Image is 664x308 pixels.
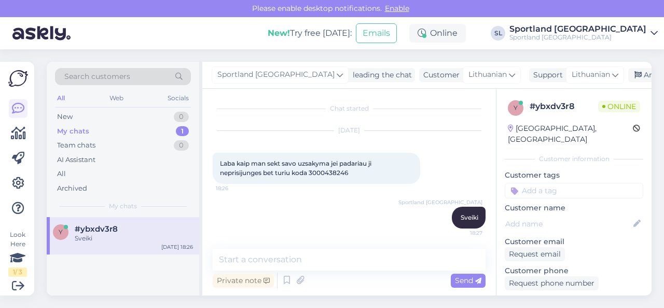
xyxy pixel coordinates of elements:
a: Sportland [GEOGRAPHIC_DATA]Sportland [GEOGRAPHIC_DATA] [509,25,658,42]
div: Web [107,91,126,105]
span: Sportland [GEOGRAPHIC_DATA] [398,198,482,206]
span: Lithuanian [468,69,507,81]
b: New! [268,28,290,38]
span: Sveiki [461,213,478,221]
span: Send [455,276,481,285]
button: Emails [356,23,397,43]
div: AI Assistant [57,155,95,165]
div: [DATE] [213,126,486,135]
div: Archived [57,183,87,194]
div: Support [529,70,563,81]
span: #ybxdv3r8 [75,224,118,234]
div: Customer information [505,154,643,164]
input: Add name [505,218,631,230]
div: SL [491,26,505,41]
p: Customer name [505,203,643,213]
div: All [55,91,67,105]
div: Private note [213,274,274,288]
p: Customer email [505,236,643,247]
input: Add a tag [505,183,643,198]
span: Lithuanian [572,69,610,81]
div: Team chats [57,140,95,151]
span: Search customers [64,71,130,82]
div: Online [409,24,466,43]
span: My chats [109,202,137,211]
div: Request email [505,247,565,261]
div: 0 [174,112,189,122]
p: Visited pages [505,294,643,305]
span: 18:27 [444,229,482,237]
div: 1 [176,126,189,137]
p: Customer tags [505,170,643,181]
div: [GEOGRAPHIC_DATA], [GEOGRAPHIC_DATA] [508,123,633,145]
span: Online [598,101,640,112]
div: All [57,169,66,179]
div: Socials [165,91,191,105]
span: y [59,228,63,236]
img: Askly Logo [8,70,28,87]
div: Sveiki [75,234,193,243]
div: [DATE] 18:26 [161,243,193,251]
span: Laba kaip man sekt savo uzsakyma jei padariau ji neprisijunges bet turiu koda 3000438246 [220,159,373,177]
div: Try free [DATE]: [268,27,352,39]
div: Request phone number [505,276,599,290]
div: 1 / 3 [8,267,27,277]
span: y [514,104,518,112]
div: leading the chat [349,70,412,81]
div: Sportland [GEOGRAPHIC_DATA] [509,25,646,33]
div: 0 [174,140,189,151]
div: Sportland [GEOGRAPHIC_DATA] [509,33,646,42]
div: Customer [419,70,460,81]
div: Look Here [8,230,27,277]
span: 18:26 [216,184,255,192]
div: New [57,112,73,122]
div: # ybxdv3r8 [530,100,598,113]
div: My chats [57,126,89,137]
div: Chat started [213,104,486,113]
span: Enable [382,4,412,13]
span: Sportland [GEOGRAPHIC_DATA] [217,69,335,81]
p: Customer phone [505,265,643,276]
